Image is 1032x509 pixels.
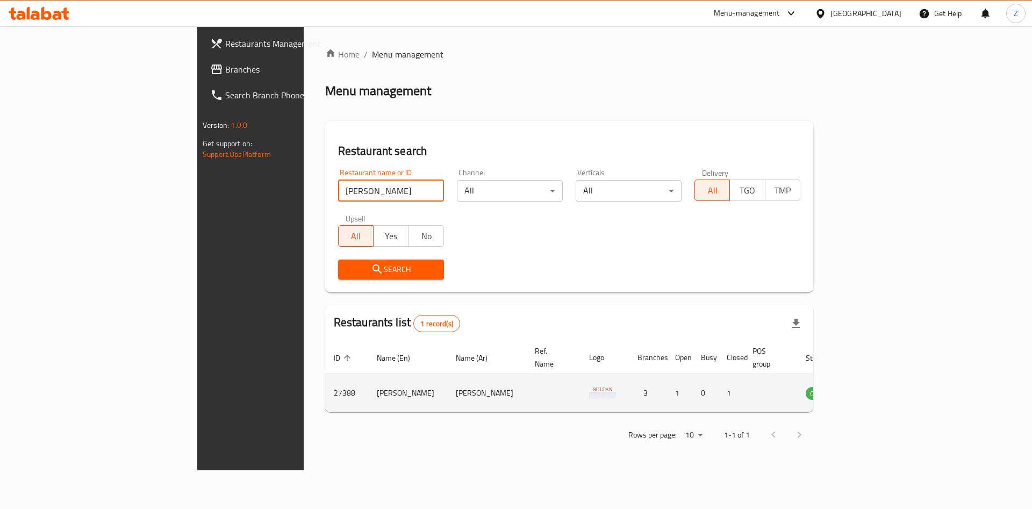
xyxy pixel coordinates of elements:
[589,377,616,404] img: Sultan Namli
[414,319,460,329] span: 1 record(s)
[830,8,901,19] div: [GEOGRAPHIC_DATA]
[681,427,707,443] div: Rows per page:
[629,341,666,374] th: Branches
[338,225,374,247] button: All
[1014,8,1018,19] span: Z
[724,428,750,442] p: 1-1 of 1
[368,374,447,412] td: [PERSON_NAME]
[765,180,800,201] button: TMP
[806,352,841,364] span: Status
[752,345,784,370] span: POS group
[334,352,354,364] span: ID
[413,228,439,244] span: No
[718,374,744,412] td: 1
[347,263,435,276] span: Search
[702,169,729,176] label: Delivery
[346,214,365,222] label: Upsell
[729,180,765,201] button: TGO
[447,374,526,412] td: [PERSON_NAME]
[325,341,891,412] table: enhanced table
[325,48,813,61] nav: breadcrumb
[343,228,369,244] span: All
[457,180,563,202] div: All
[338,143,800,159] h2: Restaurant search
[225,63,361,76] span: Branches
[694,180,730,201] button: All
[806,387,832,400] div: OPEN
[628,428,677,442] p: Rows per page:
[203,147,271,161] a: Support.OpsPlatform
[456,352,501,364] span: Name (Ar)
[378,228,404,244] span: Yes
[666,374,692,412] td: 1
[372,48,443,61] span: Menu management
[203,118,229,132] span: Version:
[203,137,252,150] span: Get support on:
[770,183,796,198] span: TMP
[377,352,424,364] span: Name (En)
[325,82,431,99] h2: Menu management
[692,341,718,374] th: Busy
[666,341,692,374] th: Open
[576,180,682,202] div: All
[225,89,361,102] span: Search Branch Phone
[338,180,444,202] input: Search for restaurant name or ID..
[338,260,444,279] button: Search
[734,183,761,198] span: TGO
[806,388,832,400] span: OPEN
[373,225,408,247] button: Yes
[231,118,247,132] span: 1.0.0
[699,183,726,198] span: All
[202,82,370,108] a: Search Branch Phone
[225,37,361,50] span: Restaurants Management
[714,7,780,20] div: Menu-management
[334,314,460,332] h2: Restaurants list
[202,31,370,56] a: Restaurants Management
[692,374,718,412] td: 0
[718,341,744,374] th: Closed
[535,345,568,370] span: Ref. Name
[580,341,629,374] th: Logo
[202,56,370,82] a: Branches
[629,374,666,412] td: 3
[408,225,443,247] button: No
